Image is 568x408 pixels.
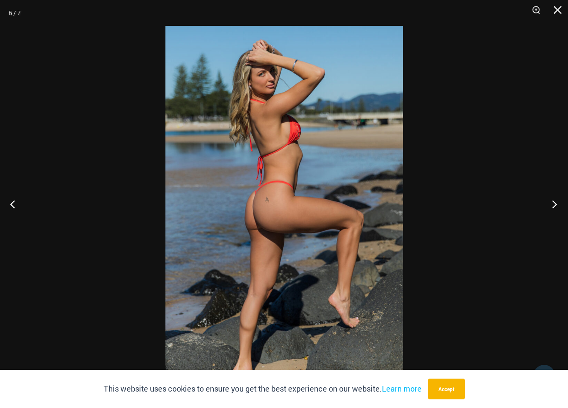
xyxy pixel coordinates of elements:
button: Next [536,182,568,226]
button: Accept [428,379,465,399]
div: 6 / 7 [9,6,21,19]
img: Link Tangello 3070 Tri Top 4580 Micro 07 [165,26,403,382]
p: This website uses cookies to ensure you get the best experience on our website. [104,382,422,395]
a: Learn more [382,383,422,394]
